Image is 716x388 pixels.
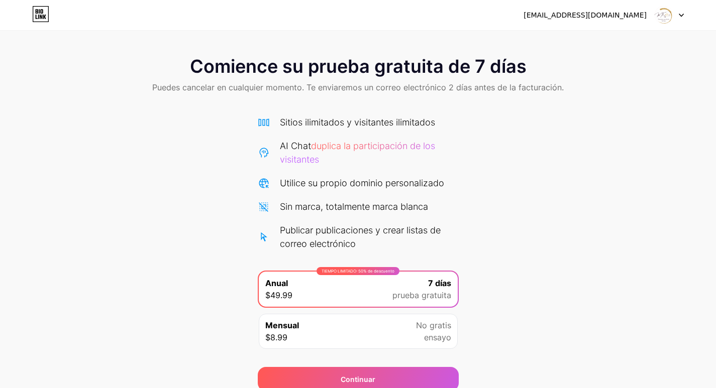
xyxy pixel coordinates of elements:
[341,375,375,383] font: Continuar
[280,225,441,249] font: Publicar publicaciones y crear listas de correo electrónico
[428,278,451,288] font: 7 días
[190,55,527,77] font: Comience su prueba gratuita de 7 días
[524,11,647,19] font: [EMAIL_ADDRESS][DOMAIN_NAME]
[280,178,444,188] font: Utilice su propio dominio personalizado
[152,82,564,92] font: Puedes cancelar en cualquier momento. Te enviaremos un correo electrónico 2 días antes de la fact...
[322,269,394,274] font: TIEMPO LIMITADO: 50% de descuento
[654,6,673,25] img: Mirna Soler
[280,117,435,127] font: Sitios ilimitados y visitantes ilimitados
[280,201,428,212] font: Sin marca, totalmente marca blanca
[424,332,451,342] font: ensayo
[265,290,292,300] font: $49.99
[416,320,451,330] font: No gratis
[280,141,311,151] font: AI Chat
[280,141,435,165] font: duplica la participación de los visitantes
[265,332,287,342] font: $8.99
[392,290,451,300] font: prueba gratuita
[265,320,299,330] font: Mensual
[265,278,288,288] font: Anual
